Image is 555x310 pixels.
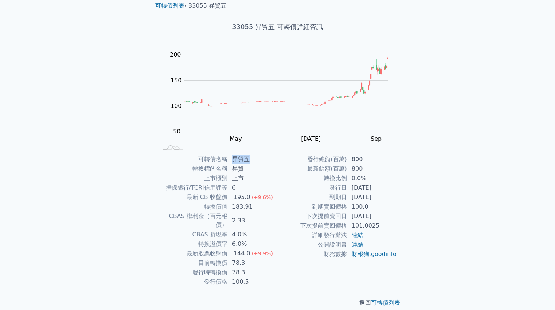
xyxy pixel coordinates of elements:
td: 6 [228,183,278,193]
td: [DATE] [347,212,397,221]
td: , [347,249,397,259]
span: (+9.6%) [252,194,273,200]
td: 公開說明書 [278,240,347,249]
td: 100.0 [347,202,397,212]
td: 發行時轉換價 [158,268,228,277]
tspan: Sep [371,135,382,142]
td: 下次提前賣回價格 [278,221,347,230]
td: 上市 [228,174,278,183]
td: [DATE] [347,193,397,202]
td: 800 [347,155,397,164]
div: 195.0 [232,193,252,202]
td: 最新餘額(百萬) [278,164,347,174]
g: Chart [166,51,399,157]
td: 發行價格 [158,277,228,287]
a: 可轉債列表 [155,2,184,9]
td: 上市櫃別 [158,174,228,183]
tspan: 200 [170,51,181,58]
tspan: May [230,135,242,142]
td: 0.0% [347,174,397,183]
td: 發行總額(百萬) [278,155,347,164]
a: 連結 [352,241,363,248]
td: 最新股票收盤價 [158,249,228,258]
td: 轉換比例 [278,174,347,183]
td: 轉換標的名稱 [158,164,228,174]
td: 轉換價值 [158,202,228,212]
td: 4.0% [228,230,278,239]
tspan: 50 [173,128,180,135]
div: 144.0 [232,249,252,258]
td: 到期日 [278,193,347,202]
td: CBAS 權利金（百元報價） [158,212,228,230]
td: 6.0% [228,239,278,249]
td: 昇貿五 [228,155,278,164]
tspan: [DATE] [301,135,321,142]
li: › [155,1,187,10]
td: 78.3 [228,258,278,268]
td: 100.5 [228,277,278,287]
td: 目前轉換價 [158,258,228,268]
a: 可轉債列表 [371,299,400,306]
td: 101.0025 [347,221,397,230]
td: 詳細發行辦法 [278,230,347,240]
td: 最新 CB 收盤價 [158,193,228,202]
td: 擔保銀行/TCRI信用評等 [158,183,228,193]
td: 昇貿 [228,164,278,174]
a: 連結 [352,232,363,239]
tspan: 150 [171,77,182,84]
td: 下次提前賣回日 [278,212,347,221]
g: Series [184,58,388,106]
h1: 33055 昇貿五 可轉債詳細資訊 [149,22,406,32]
td: 財務數據 [278,249,347,259]
p: 返回 [149,298,406,307]
td: [DATE] [347,183,397,193]
td: 轉換溢價率 [158,239,228,249]
td: 183.91 [228,202,278,212]
a: goodinfo [371,251,396,257]
td: 78.3 [228,268,278,277]
td: 800 [347,164,397,174]
tspan: 100 [171,102,182,109]
td: CBAS 折現率 [158,230,228,239]
li: 33055 昇貿五 [188,1,226,10]
td: 發行日 [278,183,347,193]
td: 可轉債名稱 [158,155,228,164]
a: 財報狗 [352,251,369,257]
td: 2.33 [228,212,278,230]
td: 到期賣回價格 [278,202,347,212]
span: (+9.9%) [252,251,273,256]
